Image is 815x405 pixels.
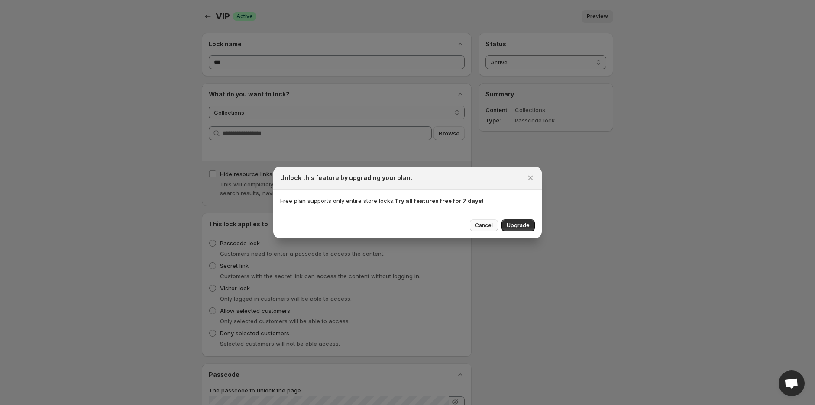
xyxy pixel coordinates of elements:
span: Cancel [475,222,493,229]
div: Open chat [779,370,805,396]
p: Free plan supports only entire store locks. [280,196,535,205]
strong: Try all features free for 7 days! [395,197,484,204]
button: Upgrade [501,219,535,231]
button: Close [524,172,537,184]
h2: Unlock this feature by upgrading your plan. [280,174,412,182]
span: Upgrade [507,222,530,229]
button: Cancel [470,219,498,231]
